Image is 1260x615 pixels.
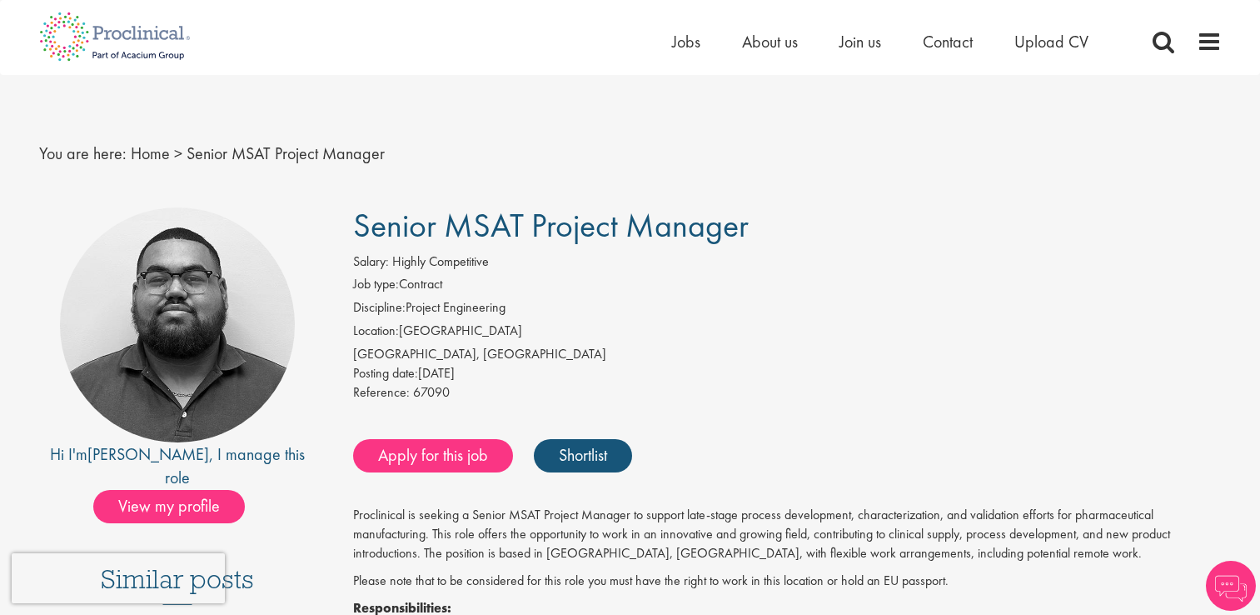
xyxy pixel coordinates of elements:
[1206,561,1256,611] img: Chatbot
[353,298,406,317] label: Discipline:
[353,322,1222,345] li: [GEOGRAPHIC_DATA]
[174,142,182,164] span: >
[87,443,209,465] a: [PERSON_NAME]
[60,207,295,442] img: imeage of recruiter Ashley Bennett
[187,142,385,164] span: Senior MSAT Project Manager
[353,204,749,247] span: Senior MSAT Project Manager
[353,275,1222,298] li: Contract
[353,322,399,341] label: Location:
[1014,31,1088,52] a: Upload CV
[39,142,127,164] span: You are here:
[353,252,389,272] label: Salary:
[353,439,513,472] a: Apply for this job
[923,31,973,52] a: Contact
[839,31,881,52] a: Join us
[353,275,399,294] label: Job type:
[353,506,1222,563] p: Proclinical is seeking a Senior MSAT Project Manager to support late-stage process development, c...
[131,142,170,164] a: breadcrumb link
[93,493,261,515] a: View my profile
[93,490,245,523] span: View my profile
[672,31,700,52] a: Jobs
[413,383,450,401] span: 67090
[353,345,1222,364] div: [GEOGRAPHIC_DATA], [GEOGRAPHIC_DATA]
[12,553,225,603] iframe: reCAPTCHA
[353,364,1222,383] div: [DATE]
[392,252,489,270] span: Highly Competitive
[742,31,798,52] a: About us
[353,298,1222,322] li: Project Engineering
[39,442,316,490] div: Hi I'm , I manage this role
[353,572,1222,591] p: Please note that to be considered for this role you must have the right to work in this location ...
[353,383,410,402] label: Reference:
[534,439,632,472] a: Shortlist
[353,364,418,382] span: Posting date:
